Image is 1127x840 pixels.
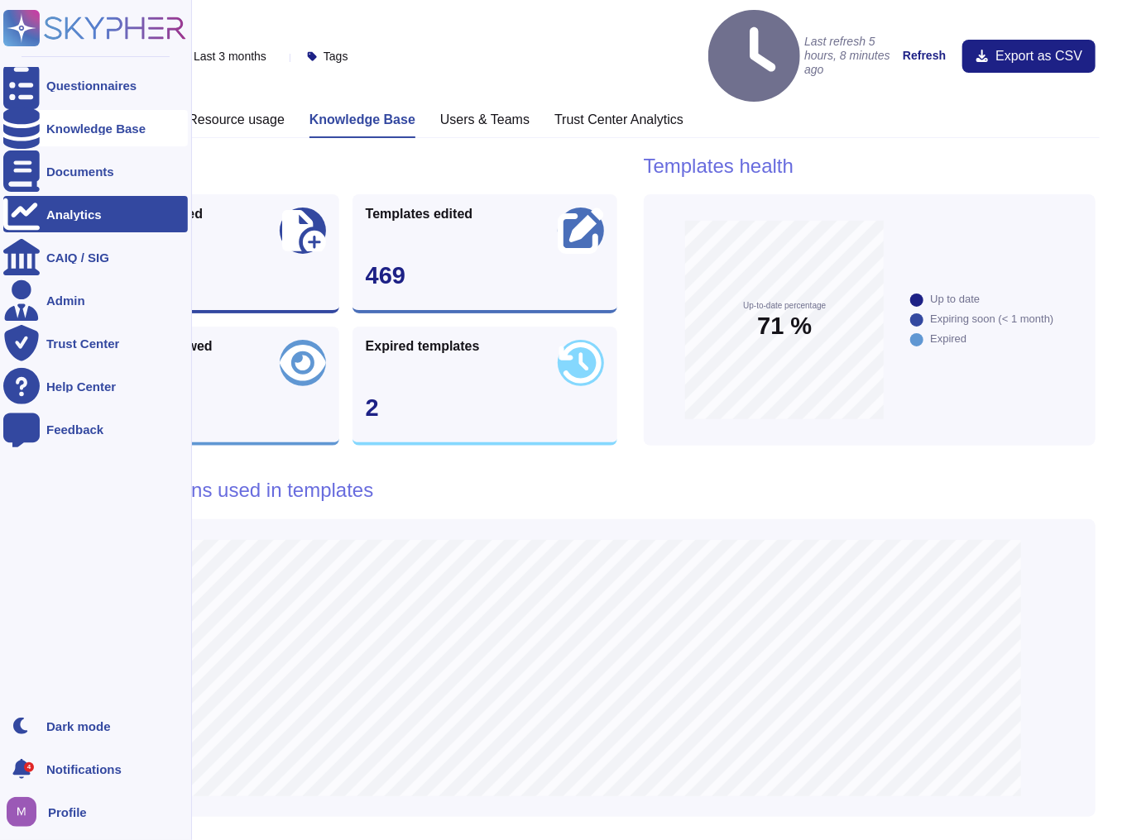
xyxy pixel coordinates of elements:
div: Analytics [46,208,102,221]
div: CAIQ / SIG [46,251,109,264]
div: Trust Center [46,337,119,350]
h1: Activity [74,155,617,179]
div: Questionnaires [46,79,137,92]
a: Knowledge Base [3,110,188,146]
span: Export as CSV [995,50,1082,63]
span: Last 3 months [194,50,266,62]
div: 469 [366,264,604,288]
div: Documents [46,165,114,178]
h1: Top 10 sections used in templates [74,479,1096,503]
h3: Trust Center Analytics [554,112,683,127]
h1: Templates health [644,155,1096,179]
button: Export as CSV [962,40,1096,73]
div: 58 [88,396,326,420]
img: user [7,797,36,827]
div: 12 [88,264,326,288]
span: Templates edited [366,208,473,221]
a: CAIQ / SIG [3,239,188,275]
div: Expired [930,333,966,344]
a: Documents [3,153,188,189]
a: Help Center [3,368,188,404]
a: Trust Center [3,325,188,361]
div: Help Center [46,380,116,393]
div: Admin [46,294,85,307]
a: Admin [3,282,188,318]
a: Questionnaires [3,67,188,103]
h3: Knowledge Base [309,112,415,127]
div: Knowledge Base [46,122,146,135]
button: user [3,794,48,830]
strong: Refresh [903,49,946,62]
span: Expired templates [366,340,480,353]
h3: Users & Teams [440,112,530,127]
span: Tags [324,50,348,62]
a: Analytics [3,196,188,232]
div: Feedback [46,423,103,436]
div: 4 [24,762,34,772]
div: Up to date [930,294,980,304]
span: Notifications [46,763,122,776]
h3: Resource usage [188,112,285,127]
span: Profile [48,806,87,819]
a: Feedback [3,411,188,447]
span: Up-to-date percentage [743,302,826,310]
span: 71 % [757,314,812,338]
div: Expiring soon (< 1 month) [930,313,1053,324]
h4: Last refresh 5 hours, 8 minutes ago [708,10,894,102]
div: 2 [366,396,604,420]
div: Dark mode [46,720,111,733]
